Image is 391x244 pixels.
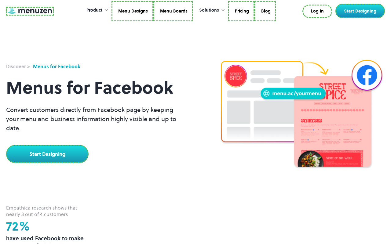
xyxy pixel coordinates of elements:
[80,1,111,20] div: Product
[111,1,153,22] a: Menu Designs
[33,63,80,70] div: Menus for Facebook
[86,7,102,14] div: Product
[193,1,228,20] div: Solutions
[335,4,385,18] a: Start Designing
[6,63,30,70] div: Discover >
[6,145,89,163] a: Start Designing
[6,70,183,98] h1: Menus for Facebook
[302,5,332,18] a: Log In
[153,1,193,22] a: Menu Boards
[6,205,86,217] div: Empathica research shows that nearly 3 out of 4 customers
[199,7,219,14] div: Solutions
[6,220,86,232] h2: 72%
[6,105,183,133] p: Convert customers directly from Facebook page by keeping your menu and business information highl...
[228,1,254,22] a: Pricing
[254,1,276,22] a: Blog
